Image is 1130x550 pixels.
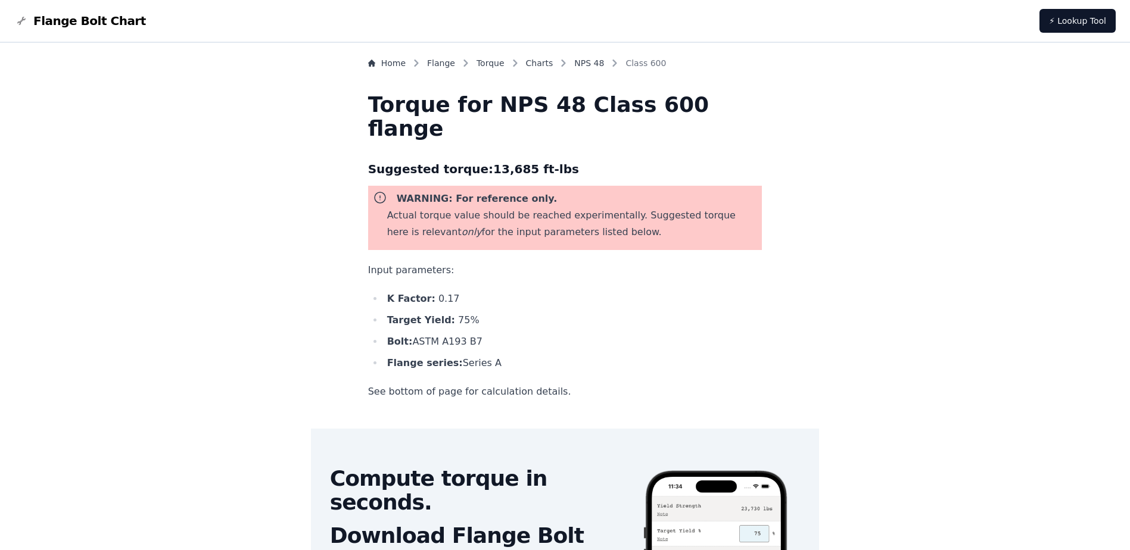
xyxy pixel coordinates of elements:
a: Home [368,57,406,69]
b: WARNING: For reference only. [397,193,558,204]
i: only [462,226,482,237]
h2: Compute torque in seconds. [330,467,623,514]
h3: Suggested torque: 13,685 ft-lbs [368,160,762,179]
a: ⚡ Lookup Tool [1039,9,1116,33]
span: Class 600 [625,57,666,69]
p: Actual torque value should be reached experimentally. Suggested torque here is relevant for the i... [387,207,758,240]
h1: Torque for NPS 48 Class 600 flange [368,93,762,140]
b: Bolt: [387,336,413,347]
img: Flange Bolt Chart Logo [14,14,29,28]
a: Flange [427,57,455,69]
li: 0.17 [384,290,762,307]
li: Series A [384,355,762,371]
b: K Factor: [387,293,435,304]
b: Target Yield: [387,314,455,326]
a: Torque [477,57,505,69]
li: 75 % [384,312,762,329]
li: ASTM A193 B7 [384,333,762,350]
span: Flange Bolt Chart [33,12,146,29]
b: Flange series: [387,357,463,368]
p: See bottom of page for calculation details. [368,383,762,400]
nav: Breadcrumb [368,57,762,74]
a: Charts [526,57,553,69]
a: NPS 48 [574,57,604,69]
p: Input parameters: [368,262,762,279]
a: Flange Bolt Chart LogoFlange Bolt Chart [14,12,146,29]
